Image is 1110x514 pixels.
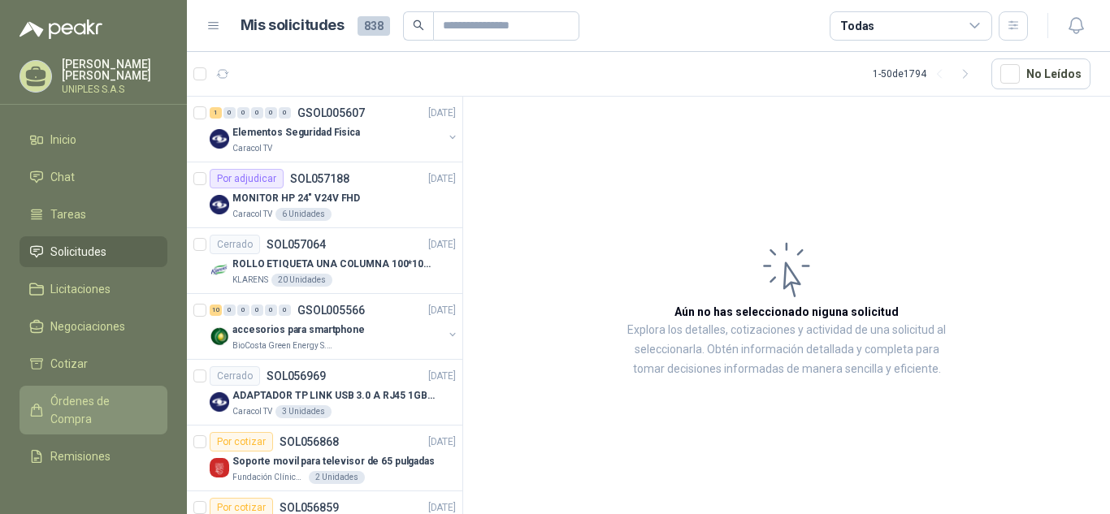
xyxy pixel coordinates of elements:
p: SOL056868 [280,436,339,447]
a: Remisiones [20,441,167,472]
p: SOL057188 [290,173,349,184]
a: 1 0 0 0 0 0 GSOL005607[DATE] Company LogoElementos Seguridad FisicaCaracol TV [210,103,459,155]
div: Cerrado [210,366,260,386]
p: KLARENS [232,274,268,287]
span: Licitaciones [50,280,111,298]
a: Por adjudicarSOL057188[DATE] Company LogoMONITOR HP 24" V24V FHDCaracol TV6 Unidades [187,162,462,228]
a: CerradoSOL056969[DATE] Company LogoADAPTADOR TP LINK USB 3.0 A RJ45 1GB WINDOWSCaracol TV3 Unidades [187,360,462,425]
span: Órdenes de Compra [50,392,152,428]
span: Solicitudes [50,243,106,261]
p: Caracol TV [232,208,272,221]
div: Cerrado [210,235,260,254]
p: [DATE] [428,303,456,318]
p: MONITOR HP 24" V24V FHD [232,191,360,206]
span: search [413,19,424,31]
div: 0 [279,305,291,316]
span: Tareas [50,205,86,223]
p: UNIPLES S.A.S [62,84,167,94]
img: Company Logo [210,392,229,412]
div: 0 [223,107,236,119]
div: 0 [237,107,249,119]
div: Por adjudicar [210,169,284,188]
span: Cotizar [50,355,88,373]
div: 0 [265,305,277,316]
span: Remisiones [50,447,111,465]
a: Negociaciones [20,311,167,342]
span: Negociaciones [50,317,125,335]
a: 10 0 0 0 0 0 GSOL005566[DATE] Company Logoaccesorios para smartphoneBioCosta Green Energy S.A.S [210,300,459,352]
p: accesorios para smartphone [232,322,365,338]
div: 0 [251,305,263,316]
p: Fundación Clínica Shaio [232,471,306,484]
div: 1 [210,107,222,119]
div: 10 [210,305,222,316]
div: 6 Unidades [275,208,332,221]
a: Tareas [20,199,167,230]
p: SOL057064 [267,239,326,250]
div: 0 [237,305,249,316]
div: Todas [840,17,874,35]
img: Company Logo [210,195,229,214]
p: Explora los detalles, cotizaciones y actividad de una solicitud al seleccionarla. Obtén informaci... [626,321,947,379]
a: Inicio [20,124,167,155]
h1: Mis solicitudes [241,14,345,37]
p: SOL056969 [267,370,326,382]
a: Solicitudes [20,236,167,267]
button: No Leídos [991,58,1090,89]
a: Cotizar [20,348,167,379]
img: Company Logo [210,458,229,477]
div: Por cotizar [210,432,273,451]
img: Company Logo [210,129,229,149]
p: ROLLO ETIQUETA UNA COLUMNA 100*100*500un [232,257,435,272]
p: [DATE] [428,106,456,121]
span: 838 [358,16,390,36]
div: 3 Unidades [275,405,332,418]
p: [DATE] [428,434,456,450]
a: Licitaciones [20,274,167,305]
a: CerradoSOL057064[DATE] Company LogoROLLO ETIQUETA UNA COLUMNA 100*100*500unKLARENS20 Unidades [187,228,462,294]
div: 20 Unidades [271,274,332,287]
p: Soporte movil para televisor de 65 pulgadas [232,454,435,469]
p: [DATE] [428,237,456,253]
p: SOL056859 [280,502,339,513]
p: Elementos Seguridad Fisica [232,125,360,140]
div: 1 - 50 de 1794 [873,61,978,87]
p: GSOL005607 [297,107,365,119]
span: Inicio [50,131,76,149]
p: [DATE] [428,369,456,384]
div: 0 [223,305,236,316]
span: Chat [50,168,75,186]
p: ADAPTADOR TP LINK USB 3.0 A RJ45 1GB WINDOWS [232,388,435,404]
img: Logo peakr [20,19,102,39]
div: 0 [265,107,277,119]
img: Company Logo [210,261,229,280]
a: Órdenes de Compra [20,386,167,434]
p: GSOL005566 [297,305,365,316]
p: Caracol TV [232,142,272,155]
div: 2 Unidades [309,471,365,484]
p: [DATE] [428,171,456,187]
p: [PERSON_NAME] [PERSON_NAME] [62,58,167,81]
div: 0 [251,107,263,119]
p: Caracol TV [232,405,272,418]
p: BioCosta Green Energy S.A.S [232,339,335,352]
a: Por cotizarSOL056868[DATE] Company LogoSoporte movil para televisor de 65 pulgadasFundación Clíni... [187,425,462,491]
img: Company Logo [210,326,229,346]
div: 0 [279,107,291,119]
h3: Aún no has seleccionado niguna solicitud [674,303,899,321]
a: Chat [20,162,167,192]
